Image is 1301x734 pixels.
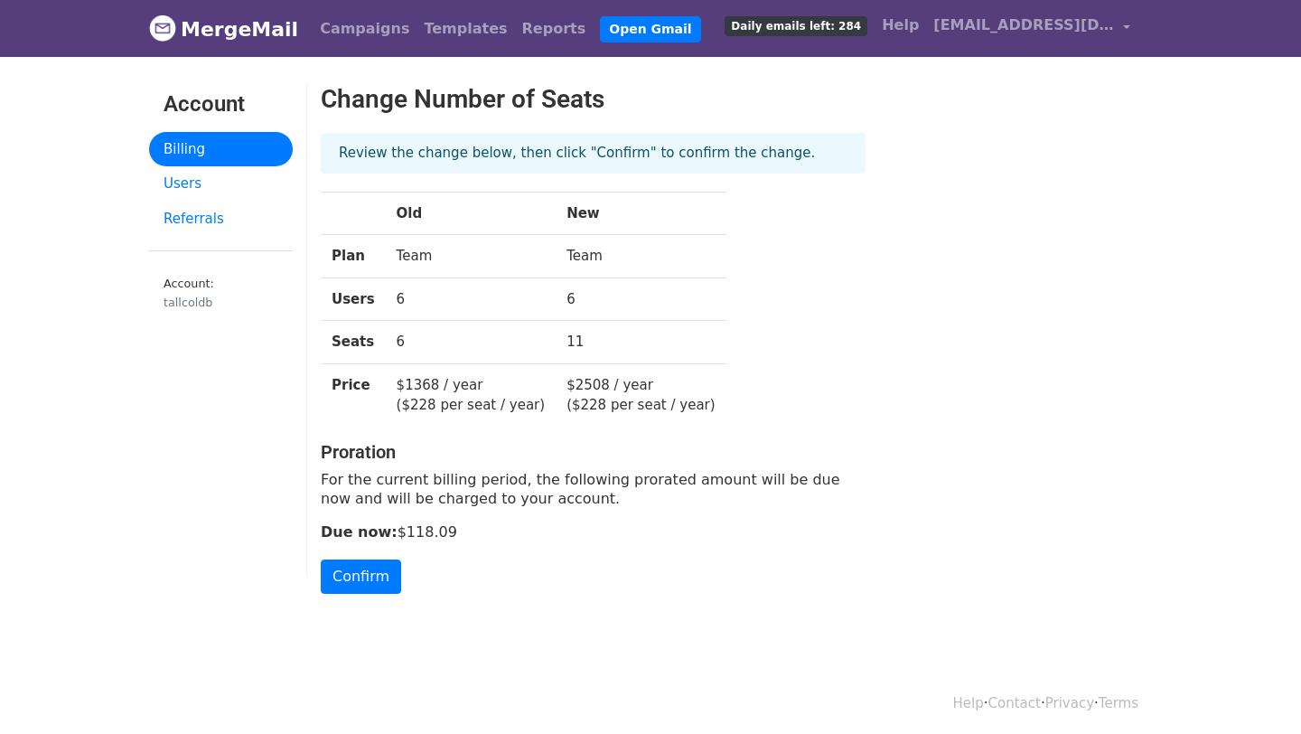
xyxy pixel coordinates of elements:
td: 6 [386,278,557,321]
h4: Proration [321,441,866,463]
p: $118.09 [321,522,866,541]
strong: Due now: [321,523,398,541]
th: Seats [321,321,386,364]
td: Team [386,235,557,278]
td: $1368 / year ($228 per seat / year) [386,363,557,427]
img: MergeMail logo [149,14,176,42]
a: Daily emails left: 284 [717,7,875,43]
small: Account: [164,277,278,311]
div: tallcoldb [164,294,278,311]
a: Billing [149,132,293,167]
td: 11 [556,321,726,364]
th: Old [386,192,557,235]
a: Templates [417,11,514,47]
a: Referrals [149,202,293,237]
a: MergeMail [149,10,298,48]
h2: Change Number of Seats [321,84,866,115]
h3: Account [164,91,278,118]
th: Plan [321,235,386,278]
p: Review the change below, then click "Confirm" to confirm the change. [321,133,866,174]
a: Contact [988,695,1041,711]
td: Team [556,235,726,278]
span: [EMAIL_ADDRESS][DOMAIN_NAME] [933,14,1114,36]
a: Users [149,166,293,202]
td: 6 [386,321,557,364]
td: $2508 / year ($228 per seat / year) [556,363,726,427]
a: [EMAIL_ADDRESS][DOMAIN_NAME] [926,7,1137,50]
input: Confirm [321,560,401,594]
a: Open Gmail [600,16,700,42]
p: For the current billing period, the following prorated amount will be due now and will be charged... [321,470,866,508]
span: Daily emails left: 284 [725,16,867,36]
a: Terms [1099,695,1138,711]
th: New [556,192,726,235]
a: Help [875,7,926,43]
a: Help [953,695,984,711]
a: Privacy [1045,695,1094,711]
th: Users [321,278,386,321]
a: Campaigns [313,11,417,47]
a: Reports [515,11,594,47]
td: 6 [556,278,726,321]
th: Price [321,363,386,427]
